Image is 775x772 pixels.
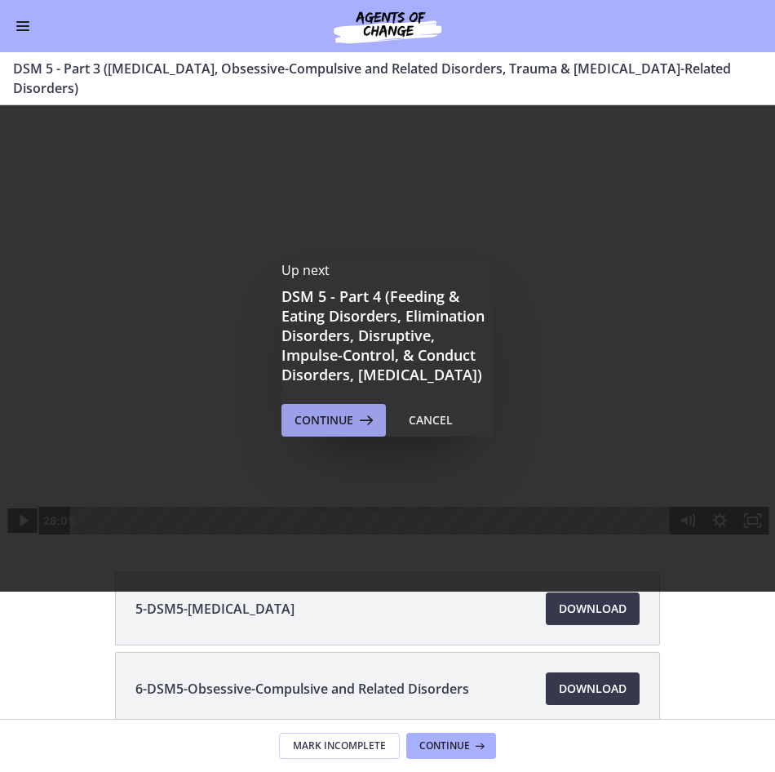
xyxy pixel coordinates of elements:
[406,733,496,759] button: Continue
[546,672,640,705] a: Download
[281,286,494,384] h3: DSM 5 - Part 4 (Feeding & Eating Disorders, Elimination Disorders, Disruptive, Impulse-Control, &...
[559,599,627,619] span: Download
[396,404,466,437] button: Cancel
[409,410,453,430] div: Cancel
[135,679,469,699] span: 6-DSM5-Obsessive-Compulsive and Related Disorders
[737,402,769,429] button: Fullscreen
[135,599,294,619] span: 5-DSM5-[MEDICAL_DATA]
[7,402,39,429] button: Play Video
[293,739,386,752] span: Mark Incomplete
[82,402,663,429] div: Playbar
[704,402,737,429] button: Show settings menu
[13,16,33,36] button: Enable menu
[281,260,494,280] p: Up next
[546,592,640,625] a: Download
[281,404,386,437] button: Continue
[290,7,485,46] img: Agents of Change
[294,410,353,430] span: Continue
[671,402,704,429] button: Mute
[13,59,742,98] h3: DSM 5 - Part 3 ([MEDICAL_DATA], Obsessive-Compulsive and Related Disorders, Trauma & [MEDICAL_DAT...
[559,679,627,699] span: Download
[419,739,470,752] span: Continue
[279,733,400,759] button: Mark Incomplete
